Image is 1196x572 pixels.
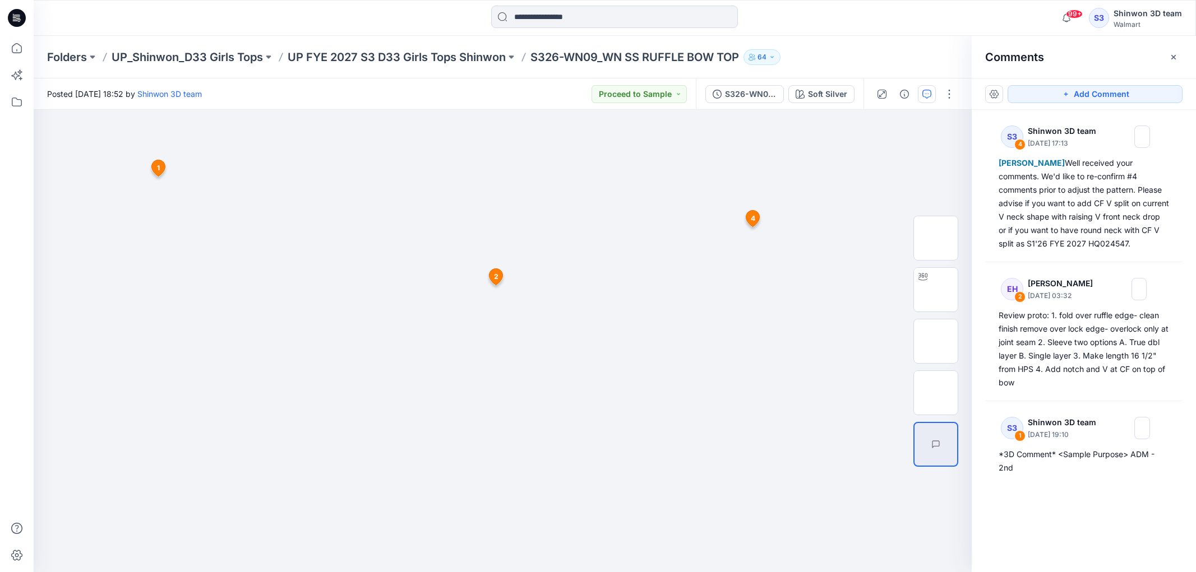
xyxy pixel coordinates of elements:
[1028,416,1103,429] p: Shinwon 3D team
[1028,138,1103,149] p: [DATE] 17:13
[47,88,202,100] span: Posted [DATE] 18:52 by
[1028,124,1103,138] p: Shinwon 3D team
[1001,125,1023,148] div: S3
[895,85,913,103] button: Details
[999,448,1169,475] div: *3D Comment* <Sample Purpose> ADM - 2nd
[1066,10,1083,18] span: 99+
[1001,278,1023,300] div: EH
[758,51,766,63] p: 64
[137,89,202,99] a: Shinwon 3D team
[725,88,777,100] div: S326-WN09_WN SS RUFFLE BOW TOP
[288,49,506,65] a: UP FYE 2027 S3 D33 Girls Tops Shinwon
[1008,85,1183,103] button: Add Comment
[1114,20,1182,29] div: Walmart
[999,309,1169,389] div: Review proto: 1. fold over ruffle edge- clean finish remove over lock edge- overlock only at join...
[999,156,1169,250] div: Well received your comments. We'd like to re-confirm #4 comments prior to adjust the pattern. Ple...
[788,85,855,103] button: Soft Silver
[530,49,739,65] p: S326-WN09_WN SS RUFFLE BOW TOP
[1028,277,1100,290] p: [PERSON_NAME]
[1089,8,1109,28] div: S3
[47,49,87,65] a: Folders
[1014,139,1026,150] div: 4
[1014,430,1026,441] div: 1
[744,49,781,65] button: 64
[112,49,263,65] a: UP_Shinwon_D33 Girls Tops
[705,85,784,103] button: S326-WN09_WN SS RUFFLE BOW TOP
[1001,417,1023,439] div: S3
[1114,7,1182,20] div: Shinwon 3D team
[999,158,1065,168] span: [PERSON_NAME]
[1028,429,1103,440] p: [DATE] 19:10
[808,88,847,100] div: Soft Silver
[1014,291,1026,303] div: 2
[1028,290,1100,301] p: [DATE] 03:32
[985,50,1044,64] h2: Comments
